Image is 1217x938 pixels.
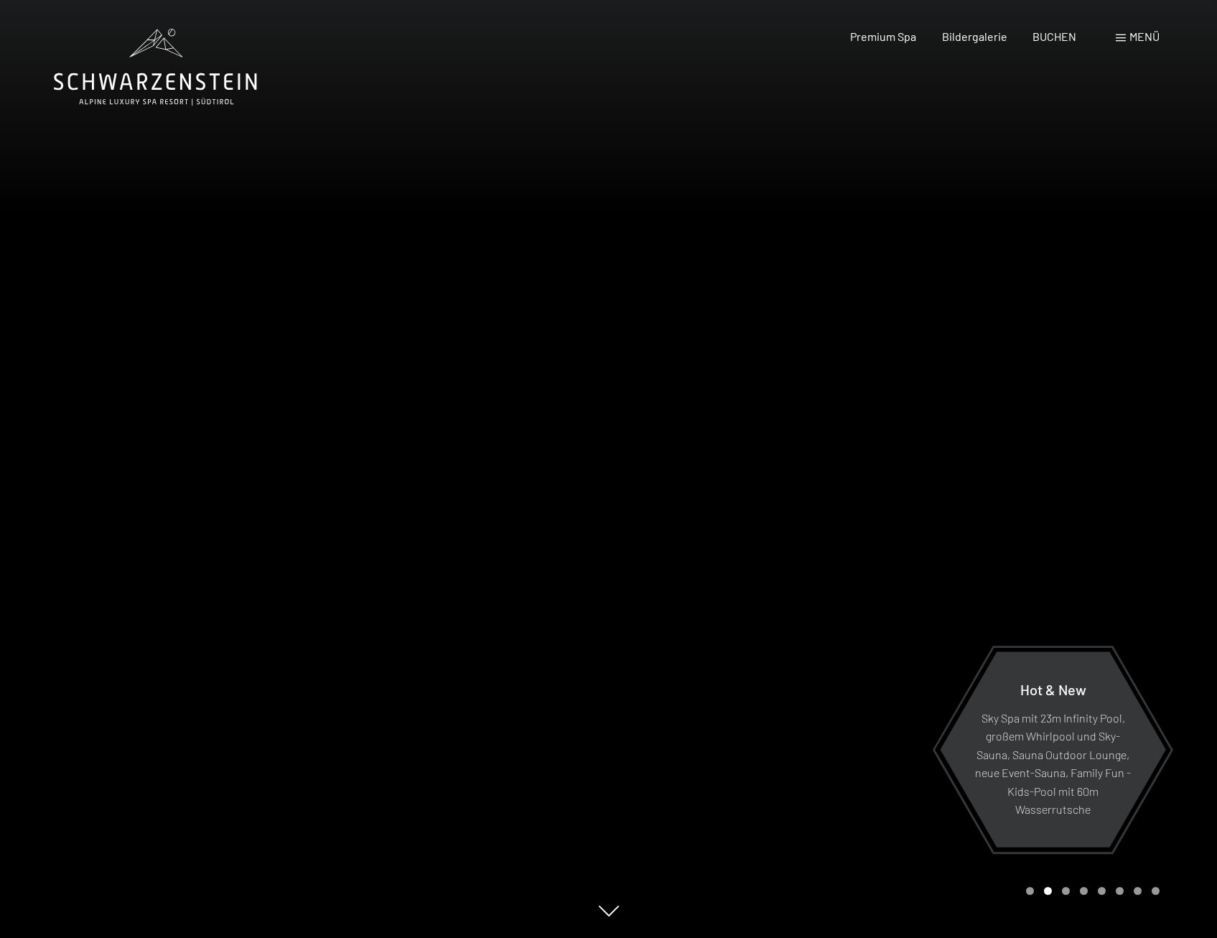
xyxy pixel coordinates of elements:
a: BUCHEN [1032,29,1076,43]
p: Sky Spa mit 23m Infinity Pool, großem Whirlpool und Sky-Sauna, Sauna Outdoor Lounge, neue Event-S... [975,708,1131,819]
div: Carousel Page 1 [1026,887,1034,895]
div: Carousel Page 5 [1098,887,1106,895]
span: Menü [1129,29,1160,43]
div: Carousel Page 4 [1080,887,1088,895]
a: Premium Spa [850,29,916,43]
div: Carousel Page 6 [1116,887,1124,895]
div: Carousel Pagination [1021,887,1160,895]
span: Hot & New [1020,680,1086,697]
a: Hot & New Sky Spa mit 23m Infinity Pool, großem Whirlpool und Sky-Sauna, Sauna Outdoor Lounge, ne... [939,651,1167,848]
div: Carousel Page 3 [1062,887,1070,895]
div: Carousel Page 2 (Current Slide) [1044,887,1052,895]
a: Bildergalerie [942,29,1007,43]
div: Carousel Page 8 [1152,887,1160,895]
div: Carousel Page 7 [1134,887,1142,895]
